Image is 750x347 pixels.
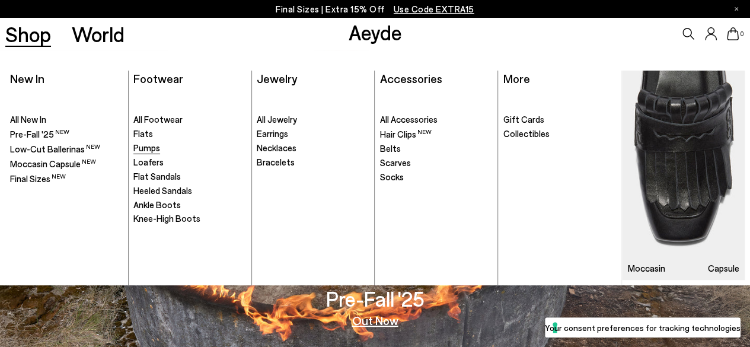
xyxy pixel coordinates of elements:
a: More [503,71,530,85]
span: Scarves [380,157,411,168]
span: 0 [739,31,745,37]
span: All New In [10,114,46,125]
a: Loafers [133,157,245,168]
span: All Jewelry [257,114,297,125]
a: Moccasin Capsule [622,71,745,280]
a: Pre-Fall '25 [10,128,122,141]
a: Shop [5,24,51,44]
span: Flats [133,128,153,139]
span: Bracelets [257,157,295,167]
span: Socks [380,171,404,182]
img: Mobile_e6eede4d-78b8-4bd1-ae2a-4197e375e133_900x.jpg [622,71,745,280]
a: Collectibles [503,128,616,140]
a: Gift Cards [503,114,616,126]
a: Out Now [352,314,398,326]
a: Heeled Sandals [133,185,245,197]
label: Your consent preferences for tracking technologies [545,321,741,334]
p: Final Sizes | Extra 15% Off [276,2,474,17]
span: Necklaces [257,142,296,153]
span: Pre-Fall '25 [10,129,69,139]
a: Flat Sandals [133,171,245,183]
span: Navigate to /collections/ss25-final-sizes [394,4,474,14]
a: New In [10,71,44,85]
span: Final Sizes [10,173,66,184]
a: All Jewelry [257,114,369,126]
span: Hair Clips [380,129,432,139]
a: Scarves [380,157,493,169]
span: Collectibles [503,128,550,139]
a: Earrings [257,128,369,140]
a: Moccasin Capsule [10,158,122,170]
span: All Accessories [380,114,438,125]
a: Pumps [133,142,245,154]
span: Gift Cards [503,114,544,125]
a: All Accessories [380,114,493,126]
span: Knee-High Boots [133,213,200,224]
a: Socks [380,171,493,183]
a: All New In [10,114,122,126]
span: Heeled Sandals [133,185,192,196]
span: Belts [380,143,401,154]
span: Moccasin Capsule [10,158,96,169]
a: Jewelry [257,71,297,85]
h3: Moccasin [628,264,665,273]
a: 0 [727,27,739,40]
span: Earrings [257,128,288,139]
span: Flat Sandals [133,171,181,182]
a: Ankle Boots [133,199,245,211]
a: World [72,24,125,44]
a: Accessories [380,71,442,85]
a: Footwear [133,71,183,85]
a: Aeyde [348,20,401,44]
span: Loafers [133,157,164,167]
a: Hair Clips [380,128,493,141]
button: Your consent preferences for tracking technologies [545,317,741,338]
span: Pumps [133,142,160,153]
span: Low-Cut Ballerinas [10,144,100,154]
h3: Capsule [708,264,739,273]
a: Low-Cut Ballerinas [10,143,122,155]
a: Knee-High Boots [133,213,245,225]
a: Bracelets [257,157,369,168]
a: Final Sizes [10,173,122,185]
a: Belts [380,143,493,155]
a: Necklaces [257,142,369,154]
a: All Footwear [133,114,245,126]
a: Flats [133,128,245,140]
span: Ankle Boots [133,199,181,210]
h3: Pre-Fall '25 [326,288,425,309]
span: All Footwear [133,114,183,125]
